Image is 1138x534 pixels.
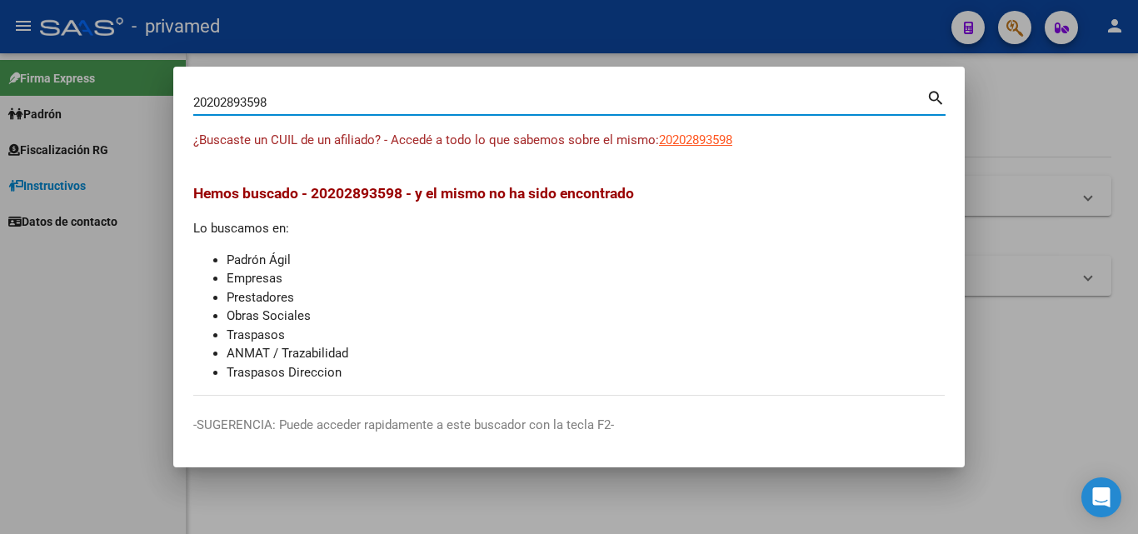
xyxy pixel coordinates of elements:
div: Lo buscamos en: [193,182,945,382]
span: ¿Buscaste un CUIL de un afiliado? - Accedé a todo lo que sabemos sobre el mismo: [193,132,659,147]
li: Prestadores [227,288,945,307]
li: Padrón Ágil [227,251,945,270]
span: Hemos buscado - 20202893598 - y el mismo no ha sido encontrado [193,185,634,202]
li: Traspasos Direccion [227,363,945,382]
li: Empresas [227,269,945,288]
p: -SUGERENCIA: Puede acceder rapidamente a este buscador con la tecla F2- [193,416,945,435]
li: ANMAT / Trazabilidad [227,344,945,363]
div: Open Intercom Messenger [1081,477,1121,517]
mat-icon: search [926,87,946,107]
li: Traspasos [227,326,945,345]
li: Obras Sociales [227,307,945,326]
span: 20202893598 [659,132,732,147]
